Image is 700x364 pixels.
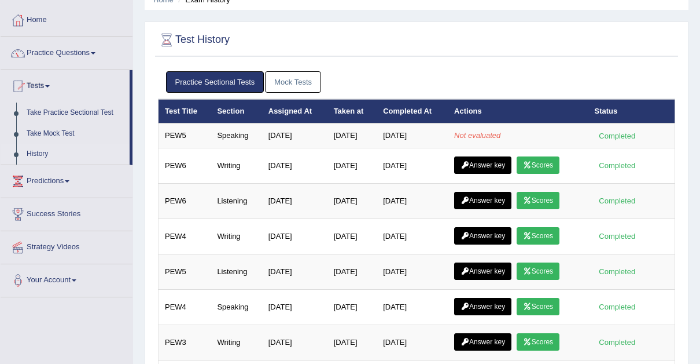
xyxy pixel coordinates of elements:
div: Completed [595,265,640,278]
td: PEW6 [159,148,211,183]
a: Scores [517,156,559,174]
td: Listening [211,254,261,289]
div: Completed [595,336,640,348]
a: Success Stories [1,198,132,227]
td: PEW5 [159,123,211,148]
td: [DATE] [327,148,377,183]
td: [DATE] [262,148,327,183]
th: Actions [448,99,588,123]
a: Practice Sectional Tests [166,71,264,93]
a: Answer key [454,156,511,174]
td: [DATE] [377,148,448,183]
td: [DATE] [377,219,448,254]
a: History [21,144,130,165]
a: Scores [517,333,559,351]
th: Test Title [159,99,211,123]
td: PEW4 [159,219,211,254]
div: Completed [595,195,640,207]
a: Practice Questions [1,37,132,66]
div: Completed [595,130,640,142]
a: Tests [1,70,130,99]
th: Status [588,99,675,123]
td: [DATE] [377,123,448,148]
em: Not evaluated [454,131,500,140]
a: Answer key [454,333,511,351]
td: [DATE] [262,219,327,254]
td: PEW5 [159,254,211,289]
a: Answer key [454,227,511,245]
td: Speaking [211,289,261,325]
a: Mock Tests [265,71,321,93]
td: PEW6 [159,183,211,219]
td: [DATE] [327,123,377,148]
td: [DATE] [327,183,377,219]
a: Answer key [454,192,511,209]
a: Take Mock Test [21,123,130,144]
a: Scores [517,192,559,209]
td: Writing [211,325,261,360]
td: [DATE] [377,289,448,325]
td: PEW3 [159,325,211,360]
td: [DATE] [262,289,327,325]
a: Answer key [454,298,511,315]
td: [DATE] [327,254,377,289]
th: Completed At [377,99,448,123]
td: [DATE] [327,289,377,325]
td: [DATE] [262,254,327,289]
th: Section [211,99,261,123]
td: [DATE] [262,123,327,148]
td: [DATE] [377,254,448,289]
td: Writing [211,219,261,254]
td: [DATE] [262,183,327,219]
td: [DATE] [327,325,377,360]
a: Your Account [1,264,132,293]
td: Speaking [211,123,261,148]
td: [DATE] [377,325,448,360]
div: Completed [595,159,640,172]
td: Writing [211,148,261,183]
a: Take Practice Sectional Test [21,103,130,123]
h2: Test History [158,31,230,49]
a: Answer key [454,263,511,280]
a: Scores [517,263,559,280]
td: [DATE] [262,325,327,360]
a: Home [1,4,132,33]
th: Taken at [327,99,377,123]
div: Completed [595,301,640,313]
a: Predictions [1,165,132,194]
a: Strategy Videos [1,231,132,260]
a: Scores [517,298,559,315]
td: Listening [211,183,261,219]
th: Assigned At [262,99,327,123]
td: [DATE] [327,219,377,254]
a: Scores [517,227,559,245]
td: PEW4 [159,289,211,325]
div: Completed [595,230,640,242]
td: [DATE] [377,183,448,219]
